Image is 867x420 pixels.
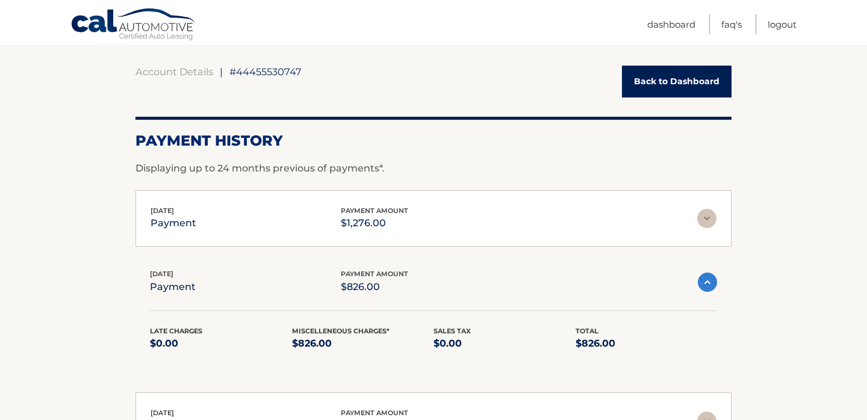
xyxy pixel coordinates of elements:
a: Logout [768,14,797,34]
span: payment amount [341,409,408,417]
p: Displaying up to 24 months previous of payments*. [135,161,732,176]
a: Cal Automotive [70,8,197,43]
a: Back to Dashboard [622,66,732,97]
span: Total [576,327,598,335]
span: [DATE] [150,270,173,278]
a: Account Details [135,66,213,78]
span: #44455530747 [229,66,302,78]
img: accordion-active.svg [698,273,717,292]
a: FAQ's [721,14,742,34]
span: payment amount [341,206,408,215]
span: Late Charges [150,327,202,335]
p: $0.00 [150,335,292,352]
span: | [220,66,223,78]
p: $826.00 [576,335,718,352]
p: $1,276.00 [341,215,408,232]
p: $826.00 [292,335,434,352]
h2: Payment History [135,132,732,150]
span: payment amount [341,270,408,278]
a: Dashboard [647,14,695,34]
span: [DATE] [151,409,174,417]
p: payment [150,279,196,295]
p: $826.00 [341,279,408,295]
span: Miscelleneous Charges* [292,327,390,335]
span: Sales Tax [433,327,471,335]
span: [DATE] [151,206,174,215]
img: accordion-rest.svg [697,209,716,228]
p: $0.00 [433,335,576,352]
p: payment [151,215,196,232]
